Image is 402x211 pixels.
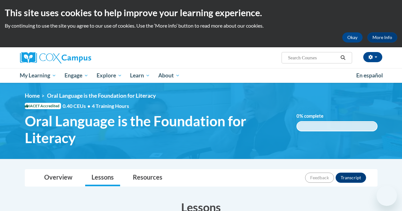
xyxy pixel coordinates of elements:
span: En español [356,72,383,79]
button: Feedback [305,173,334,183]
a: Learn [126,68,154,83]
span: 4 Training Hours [92,103,129,109]
span: About [158,72,180,79]
span: • [87,103,90,109]
label: % complete [296,113,333,120]
a: About [154,68,184,83]
span: Engage [65,72,88,79]
span: Explore [97,72,122,79]
span: My Learning [20,72,56,79]
a: En español [352,69,387,82]
span: IACET Accredited [25,103,61,109]
a: More Info [367,32,397,43]
span: Oral Language is the Foundation for Literacy [25,113,287,146]
a: Home [25,92,40,99]
a: Resources [126,169,169,186]
div: Main menu [15,68,387,83]
img: Cox Campus [20,52,91,63]
input: Search Courses [287,54,338,62]
span: 0 [296,113,299,119]
button: Search [338,54,348,62]
a: Lessons [85,169,120,186]
button: Okay [342,32,363,43]
p: By continuing to use the site you agree to our use of cookies. Use the ‘More info’ button to read... [5,22,397,29]
iframe: Button to launch messaging window [377,186,397,206]
a: Cox Campus [20,52,134,63]
a: My Learning [16,68,61,83]
i:  [340,56,346,60]
button: Account Settings [363,52,382,62]
h2: This site uses cookies to help improve your learning experience. [5,6,397,19]
span: Learn [130,72,150,79]
a: Explore [92,68,126,83]
span: 0.40 CEUs [63,102,92,109]
a: Overview [38,169,79,186]
span: Oral Language is the Foundation for Literacy [47,92,156,99]
a: Engage [60,68,92,83]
